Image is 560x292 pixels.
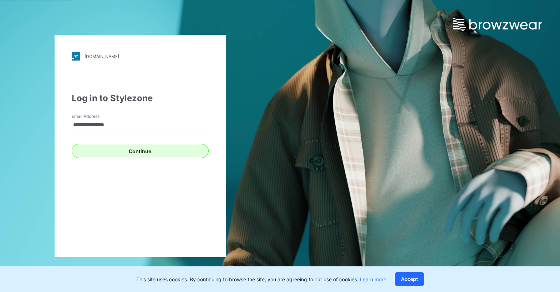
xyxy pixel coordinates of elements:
[72,92,209,105] div: Log in to Stylezone
[360,276,386,282] a: Learn more
[136,276,386,283] p: This site uses cookies. By continuing to browse the site, you are agreeing to our use of cookies.
[72,52,209,61] a: [DOMAIN_NAME]
[395,272,424,286] button: Accept
[72,52,80,61] img: stylezone-logo.562084cfcfab977791bfbf7441f1a819.svg
[85,54,119,59] div: [DOMAIN_NAME]
[72,144,209,158] button: Continue
[72,113,122,120] label: Email Address
[453,18,542,31] img: browzwear-logo.e42bd6dac1945053ebaf764b6aa21510.svg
